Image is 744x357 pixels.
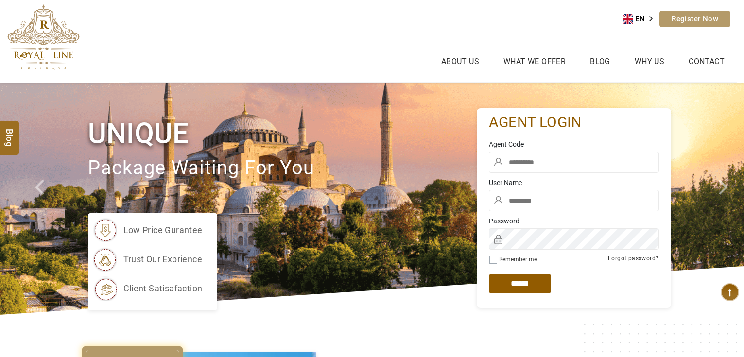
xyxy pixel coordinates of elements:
[3,128,16,136] span: Blog
[686,54,727,68] a: Contact
[489,113,659,132] h2: agent login
[501,54,568,68] a: What we Offer
[623,12,659,26] div: Language
[439,54,482,68] a: About Us
[659,11,730,27] a: Register Now
[7,4,80,70] img: The Royal Line Holidays
[608,255,658,262] a: Forgot password?
[588,54,613,68] a: Blog
[88,115,477,152] h1: Unique
[623,12,659,26] aside: Language selected: English
[632,54,667,68] a: Why Us
[489,139,659,149] label: Agent Code
[489,178,659,187] label: User Name
[499,256,537,263] label: Remember me
[93,276,203,301] li: client satisafaction
[22,83,60,315] a: Check next prev
[489,216,659,226] label: Password
[93,218,203,242] li: low price gurantee
[707,83,744,315] a: Check next image
[623,12,659,26] a: EN
[88,152,477,185] p: package waiting for you
[93,247,203,272] li: trust our exprience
